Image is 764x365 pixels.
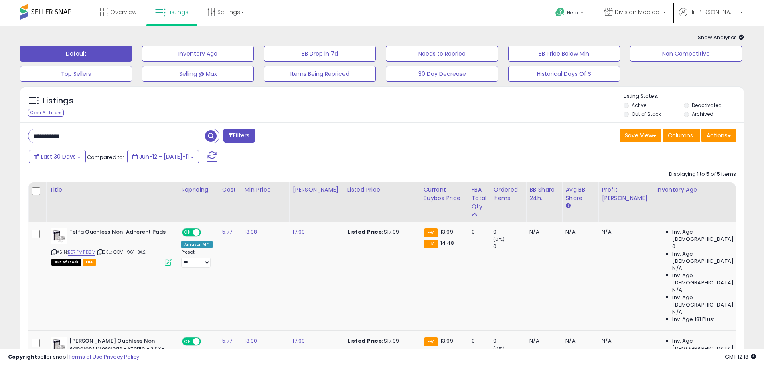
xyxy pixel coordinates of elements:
div: Avg BB Share [565,186,595,202]
div: N/A [529,337,556,345]
span: Help [567,9,578,16]
span: Inv. Age [DEMOGRAPHIC_DATA]: [672,250,746,265]
small: (0%) [493,236,505,242]
button: Filters [223,129,255,143]
button: Columns [663,129,700,142]
button: Top Sellers [20,66,132,82]
div: N/A [602,228,646,236]
span: 13.99 [440,337,453,345]
button: Historical Days Of S [508,66,620,82]
div: N/A [602,337,646,345]
div: Preset: [181,250,213,268]
label: Active [632,102,646,109]
span: Overview [110,8,136,16]
small: FBA [424,228,438,237]
button: Save View [620,129,661,142]
div: Cost [222,186,238,194]
button: Default [20,46,132,62]
div: 0 [472,337,484,345]
b: [PERSON_NAME] Ouchless Non-Adherent Dressings - Sterile - 2X3 - Box of 100 - Model 1961 [69,337,167,362]
span: OFF [200,229,213,236]
i: Get Help [555,7,565,17]
a: 5.77 [222,228,233,236]
span: Compared to: [87,153,124,161]
small: FBA [424,240,438,248]
span: 14.48 [440,239,454,247]
button: Selling @ Max [142,66,254,82]
span: Inv. Age [DEMOGRAPHIC_DATA]: [672,228,746,243]
div: $17.99 [347,228,414,236]
span: N/A [672,286,682,294]
span: Last 30 Days [41,153,76,161]
div: Displaying 1 to 5 of 5 items [669,171,736,178]
span: Jun-12 - [DATE]-11 [139,153,189,161]
button: Non Competitive [630,46,742,62]
span: 0 [672,243,675,250]
button: Inventory Age [142,46,254,62]
div: Listed Price [347,186,417,194]
div: Repricing [181,186,215,194]
div: BB Share 24h. [529,186,559,202]
small: FBA [424,337,438,346]
button: Needs to Reprice [386,46,498,62]
span: N/A [672,265,682,272]
a: 13.90 [244,337,257,345]
span: Division Medical [615,8,661,16]
img: 41nunSGAGAL._SL40_.jpg [51,337,67,353]
span: 2025-08-12 12:18 GMT [725,353,756,361]
small: Avg BB Share. [565,202,570,210]
div: 0 [493,228,526,236]
b: Telfa Ouchless Non-Adherent Pads [69,228,167,238]
a: B07FMT1DZV [68,249,95,256]
button: Jun-12 - [DATE]-11 [127,150,199,163]
a: Hi [PERSON_NAME] [679,8,743,26]
span: Hi [PERSON_NAME] [689,8,738,16]
div: seller snap | | [8,353,139,361]
a: Help [549,1,592,26]
span: ON [183,338,193,345]
button: 30 Day Decrease [386,66,498,82]
span: ON [183,229,193,236]
span: N/A [672,309,682,316]
span: Inv. Age [DEMOGRAPHIC_DATA]: [672,337,746,352]
a: 17.99 [292,228,305,236]
div: Current Buybox Price [424,186,465,202]
label: Deactivated [692,102,722,109]
label: Archived [692,111,713,117]
span: FBA [83,259,96,266]
h5: Listings [43,95,73,107]
div: Clear All Filters [28,109,64,117]
div: N/A [565,337,592,345]
p: Listing States: [624,93,744,100]
div: Amazon AI * [181,241,213,248]
div: Inventory Age [656,186,748,194]
b: Listed Price: [347,228,384,236]
span: Inv. Age [DEMOGRAPHIC_DATA]-180: [672,294,746,309]
a: Terms of Use [69,353,103,361]
div: ASIN: [51,228,172,265]
div: Min Price [244,186,286,194]
a: 5.77 [222,337,233,345]
span: Inv. Age 181 Plus: [672,316,714,323]
button: Last 30 Days [29,150,86,163]
span: Listings [168,8,188,16]
div: 0 [493,337,526,345]
span: | SKU: COV-1961-BX.2 [96,249,146,255]
span: Columns [668,131,693,139]
span: Show Analytics [698,34,744,41]
span: Inv. Age [DEMOGRAPHIC_DATA]: [672,272,746,286]
a: Privacy Policy [104,353,139,361]
div: Profit [PERSON_NAME] [602,186,649,202]
a: 13.98 [244,228,257,236]
div: N/A [565,228,592,236]
button: BB Drop in 7d [264,46,376,62]
div: Title [49,186,174,194]
div: Ordered Items [493,186,523,202]
span: 13.99 [440,228,453,236]
a: 17.99 [292,337,305,345]
div: 0 [472,228,484,236]
img: 41nunSGAGAL._SL40_.jpg [51,228,67,244]
strong: Copyright [8,353,37,361]
button: Actions [701,129,736,142]
div: 0 [493,243,526,250]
